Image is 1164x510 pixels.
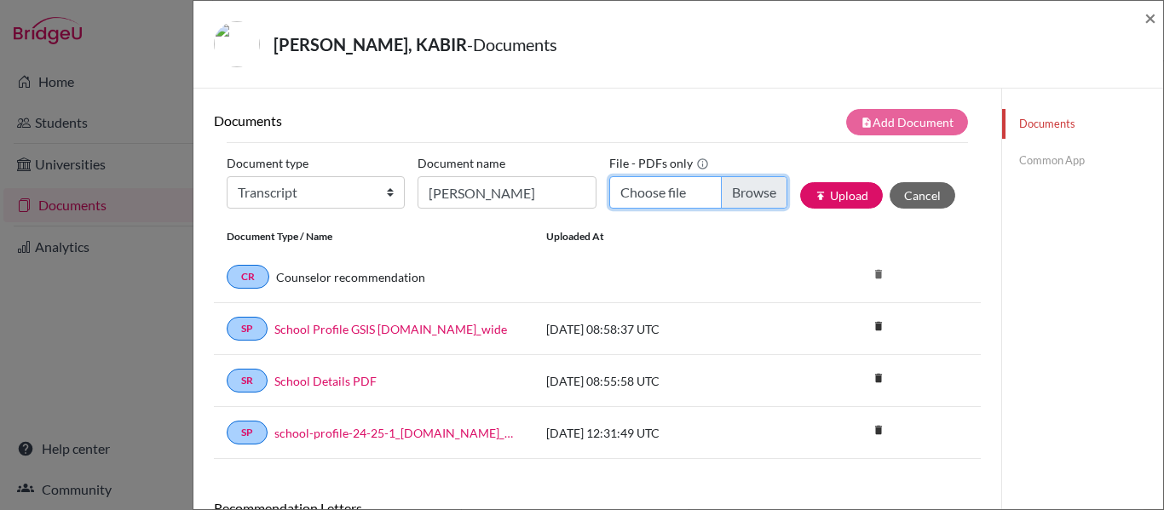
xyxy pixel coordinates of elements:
[866,313,891,339] i: delete
[418,150,505,176] label: Document name
[227,265,269,289] a: CR
[227,369,268,393] a: SR
[1144,8,1156,28] button: Close
[533,320,789,338] div: [DATE] 08:58:37 UTC
[274,320,507,338] a: School Profile GSIS [DOMAIN_NAME]_wide
[815,190,827,202] i: publish
[890,182,955,209] button: Cancel
[609,150,709,176] label: File - PDFs only
[467,34,557,54] span: - Documents
[1002,146,1163,175] a: Common App
[533,372,789,390] div: [DATE] 08:55:58 UTC
[866,368,891,391] a: delete
[274,424,521,442] a: school-profile-24-25-1_[DOMAIN_NAME]_wide
[866,417,891,443] i: delete
[866,365,891,391] i: delete
[533,424,789,442] div: [DATE] 12:31:49 UTC
[861,117,873,129] i: note_add
[866,316,891,339] a: delete
[846,109,968,135] button: note_addAdd Document
[214,229,533,244] div: Document Type / Name
[866,420,891,443] a: delete
[227,317,268,341] a: SP
[227,150,308,176] label: Document type
[274,372,377,390] a: School Details PDF
[533,229,789,244] div: Uploaded at
[1144,5,1156,30] span: ×
[1002,109,1163,139] a: Documents
[227,421,268,444] a: SP
[800,182,883,209] button: publishUpload
[276,268,425,286] a: Counselor recommendation
[214,112,597,129] h6: Documents
[866,261,891,287] i: delete
[274,34,467,54] strong: [PERSON_NAME], KABIR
